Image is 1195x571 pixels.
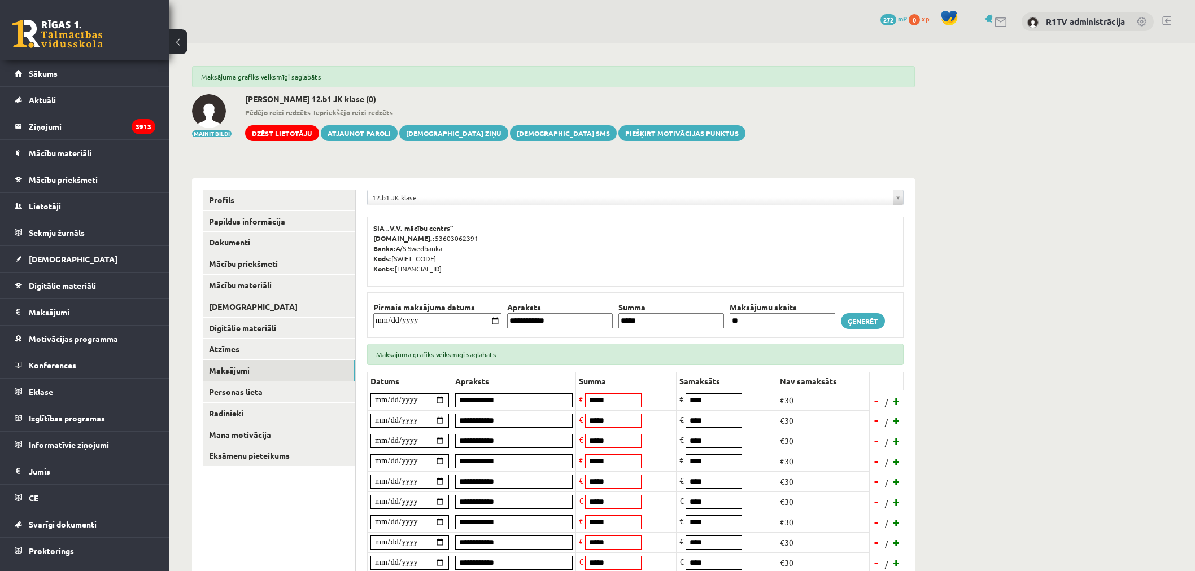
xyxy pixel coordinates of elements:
span: € [579,434,583,445]
a: [DEMOGRAPHIC_DATA] [203,296,355,317]
span: € [579,414,583,424]
th: Samaksāts [677,372,777,390]
a: 0 xp [909,14,935,23]
a: Informatīvie ziņojumi [15,432,155,458]
td: €30 [777,491,870,512]
a: - [871,453,882,469]
a: Dokumenti [203,232,355,253]
a: - [871,473,882,490]
span: € [579,394,583,404]
span: / [884,436,889,448]
th: Nav samaksāts [777,372,870,390]
a: Ģenerēt [841,313,885,329]
a: Piešķirt motivācijas punktus [618,125,745,141]
a: Mācību materiāli [15,140,155,166]
span: € [679,414,684,424]
span: Sekmju žurnāls [29,227,85,238]
legend: Maksājumi [29,299,155,325]
a: + [891,432,902,449]
th: Summa [616,301,727,313]
a: + [891,392,902,409]
span: / [884,538,889,550]
span: Digitālie materiāli [29,280,96,291]
img: R1TV administrācija [1027,17,1039,28]
span: / [884,477,889,489]
b: [DOMAIN_NAME].: [373,234,435,243]
legend: Ziņojumi [29,113,155,139]
span: € [679,475,684,485]
a: Aktuāli [15,87,155,113]
div: Maksājuma grafiks veiksmīgi saglabāts [367,344,904,365]
img: Elizabete Baltaviča [192,94,226,128]
span: xp [922,14,929,23]
b: Banka: [373,244,396,253]
a: Eklase [15,379,155,405]
th: Apraksts [452,372,576,390]
span: Mācību materiāli [29,148,91,158]
a: + [891,412,902,429]
a: - [871,493,882,510]
span: / [884,396,889,408]
a: - [871,392,882,409]
span: € [679,556,684,566]
span: Izglītības programas [29,413,105,423]
b: SIA „V.V. mācību centrs” [373,223,454,232]
a: Mana motivācija [203,424,355,445]
a: Rīgas 1. Tālmācības vidusskola [12,20,103,48]
span: € [679,434,684,445]
a: Mācību materiāli [203,275,355,296]
span: Lietotāji [29,201,61,211]
th: Datums [368,372,452,390]
a: Dzēst lietotāju [245,125,319,141]
p: 53603062391 A/S Swedbanka [SWIFT_CODE] [FINANCIAL_ID] [373,223,897,274]
a: Atzīmes [203,339,355,359]
a: + [891,534,902,551]
span: Konferences [29,360,76,370]
a: Proktorings [15,538,155,564]
a: Mācību priekšmeti [203,253,355,274]
a: + [891,493,902,510]
span: / [884,517,889,529]
span: 272 [880,14,896,25]
th: Maksājumu skaits [727,301,838,313]
span: € [579,556,583,566]
a: + [891,513,902,530]
a: Izglītības programas [15,405,155,431]
a: - [871,534,882,551]
i: 3913 [132,119,155,134]
span: 0 [909,14,920,25]
span: Jumis [29,466,50,476]
a: + [891,453,902,469]
span: € [679,516,684,526]
span: / [884,416,889,428]
a: Maksājumi [15,299,155,325]
span: CE [29,493,38,503]
td: €30 [777,471,870,491]
a: 272 mP [880,14,907,23]
span: / [884,456,889,468]
td: €30 [777,451,870,471]
span: / [884,558,889,570]
span: - - [245,107,745,117]
b: Iepriekšējo reizi redzēts [313,108,393,117]
a: [DEMOGRAPHIC_DATA] SMS [510,125,617,141]
td: €30 [777,431,870,451]
span: / [884,497,889,509]
button: Mainīt bildi [192,130,232,137]
span: Sākums [29,68,58,78]
b: Pēdējo reizi redzēts [245,108,311,117]
a: Motivācijas programma [15,326,155,352]
a: 12.b1 JK klase [368,190,903,205]
a: Radinieki [203,403,355,424]
h2: [PERSON_NAME] 12.b1 JK klase (0) [245,94,745,104]
a: + [891,554,902,571]
td: €30 [777,512,870,532]
a: Papildus informācija [203,211,355,232]
span: mP [898,14,907,23]
a: - [871,412,882,429]
a: Lietotāji [15,193,155,219]
a: Jumis [15,458,155,484]
a: Sākums [15,60,155,86]
span: € [579,455,583,465]
td: €30 [777,390,870,410]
